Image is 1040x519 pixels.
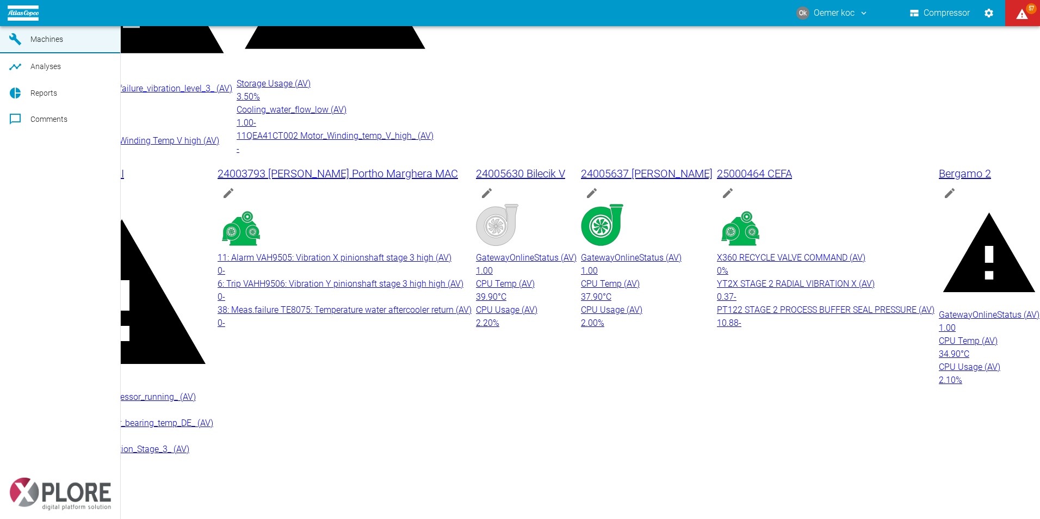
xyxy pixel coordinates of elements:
span: CPU Temp (AV) [581,279,640,289]
div: Ok [796,7,809,20]
span: 25000464 CEFA [717,165,934,182]
a: 25000464 CEFAedit machineX360 RECYCLE VALVE COMMAND (AV)0%YT2X STAGE 2 RADIAL VIBRATION X (AV)0.3... [717,165,934,330]
span: 38: Meas.failure TE8075: Temperature water aftercooler return (AV) [218,305,472,315]
span: Analyses [30,62,61,71]
span: CPU Usage (AV) [581,305,642,315]
a: 24003793 [PERSON_NAME] Portho Marghera MACedit machine11: Alarm VAH9505: Vibration X pinionshaft ... [218,165,472,330]
span: - [253,118,256,128]
span: 0 [218,265,222,276]
span: 24005637 [PERSON_NAME] [581,165,713,182]
button: Compressor [908,3,973,23]
span: Reports [30,89,57,97]
button: edit machine [939,182,961,204]
span: 11QEA21CT002 Motor Winding Temp V high (AV) [30,135,219,146]
span: CPU Temp (AV) [476,279,535,289]
span: 3.50 [237,91,253,102]
span: 6: Trip VAHH9506: Vibration Y pinionshaft stage 3 high high (AV) [218,279,463,289]
span: 0.37 [717,292,734,302]
span: Storage Usage (AV) [237,78,311,89]
span: PT122 STAGE 2 PROCESS BUFFER SEAL PRESSURE (AV) [717,305,934,315]
span: 11QEA61CT005 | Motor_bearing_temp_DE_ (AV) [30,418,213,428]
span: GatewayOnlineStatus (AV) [476,252,577,263]
span: % [493,318,499,328]
span: X360 RECYCLE VALVE COMMAND (AV) [717,252,865,263]
img: logo [8,5,39,20]
span: - [237,144,239,154]
button: edit machine [581,182,603,204]
span: Comments [30,115,67,123]
span: 0 [218,318,222,328]
span: 57 [1026,3,1037,14]
span: Bergamo 2 [939,165,1039,182]
a: 24005630 Bilecik Vedit machineGatewayOnlineStatus (AV)1.00CPU Temp (AV)39.90°CCPU Usage (AV)2.20% [476,165,577,330]
button: edit machine [476,182,498,204]
span: 1.00 [237,118,253,128]
span: - [222,265,225,276]
span: 1.00 [939,323,956,333]
span: 0 [218,292,222,302]
span: 24003793 [PERSON_NAME] Portho Marghera MAC [218,165,472,182]
span: CPU Usage (AV) [939,362,1000,372]
a: 24005637 [PERSON_NAME]edit machineGatewayOnlineStatus (AV)1.00CPU Temp (AV)37.90°CCPU Usage (AV)2... [581,165,713,330]
span: 37.90 [581,292,603,302]
span: % [722,265,728,276]
a: Bergamo 2edit machineGatewayOnlineStatus (AV)1.00CPU Temp (AV)34.90°CCPU Usage (AV)2.10% [939,165,1039,387]
img: Xplore Logo [9,478,112,510]
span: CPU Usage (AV) [476,305,537,315]
span: 10.88 [717,318,739,328]
span: 2.10 [939,375,956,385]
span: 2.20 [476,318,493,328]
span: 24003788 Geleen III [30,165,213,182]
span: Cooling_water_flow_low (AV) [237,104,346,115]
span: Machines [30,35,63,44]
span: 1.00 [476,265,493,276]
span: 24005630 Bilecik V [476,165,577,182]
button: oemer.koc@atlascopco.com [795,3,870,23]
span: GatewayOnlineStatus (AV) [939,310,1039,320]
span: - [739,318,741,328]
span: 11QEA21CY003 Meas_failure_vibration_level_3_ (AV) [30,83,232,94]
span: % [598,318,604,328]
span: °C [498,292,506,302]
span: 39.90 [476,292,498,302]
span: - [222,318,225,328]
span: 0 [717,265,722,276]
span: - [222,292,225,302]
span: CPU Temp (AV) [939,336,998,346]
button: edit machine [218,182,239,204]
span: 1.00 [581,265,598,276]
span: 34.90 [939,349,961,359]
a: 24003788 Geleen IIIedit machine11QEA60AN010 Compressor_running_ (AV)1.00-11QEA61CT005 | Motor_bea... [30,165,213,469]
span: % [956,375,962,385]
span: GatewayOnlineStatus (AV) [581,252,682,263]
span: °C [603,292,611,302]
span: °C [961,349,969,359]
span: 2.00 [581,318,598,328]
button: Settings [979,3,999,23]
span: % [253,91,260,102]
span: YT2X STAGE 2 RADIAL VIBRATION X (AV) [717,279,875,289]
span: powered by [13,463,51,473]
button: edit machine [717,182,739,204]
span: - [734,292,736,302]
span: 11QEA41CT002 Motor_Winding_temp_V_high_ (AV) [237,131,434,141]
span: 11: Alarm VAH9505: Vibration X pinionshaft stage 3 high (AV) [218,252,451,263]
